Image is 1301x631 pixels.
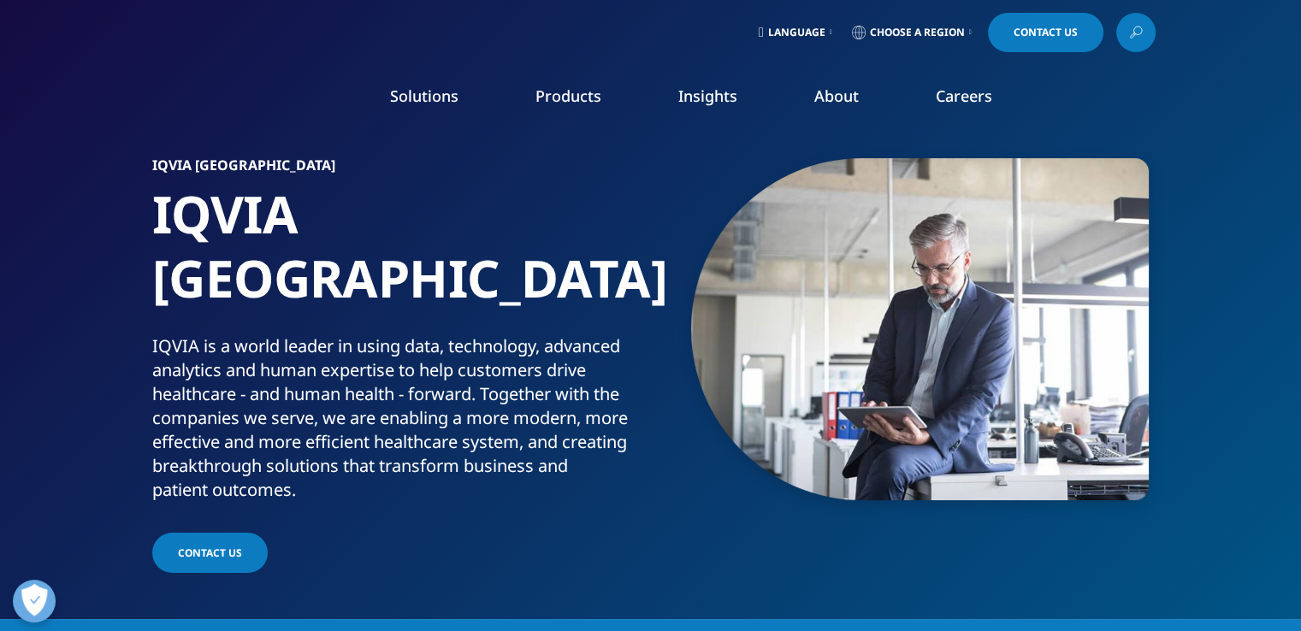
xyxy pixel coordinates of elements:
[152,334,644,502] div: IQVIA is a world leader in using data, technology, advanced analytics and human expertise to help...
[814,86,859,106] a: About
[290,60,1156,140] nav: Primary
[535,86,601,106] a: Products
[152,182,644,334] h1: IQVIA [GEOGRAPHIC_DATA]
[936,86,992,106] a: Careers
[152,158,644,182] h6: IQVIA [GEOGRAPHIC_DATA]
[152,533,268,573] a: Contact Us
[390,86,458,106] a: Solutions
[870,26,965,39] span: Choose a Region
[691,158,1149,500] img: 349_businessman-in-office-using-tablet.jpg
[1014,27,1078,38] span: Contact Us
[13,580,56,622] button: Açık Tercihler
[178,545,242,560] span: Contact Us
[988,13,1103,52] a: Contact Us
[768,26,825,39] span: Language
[678,86,737,106] a: Insights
